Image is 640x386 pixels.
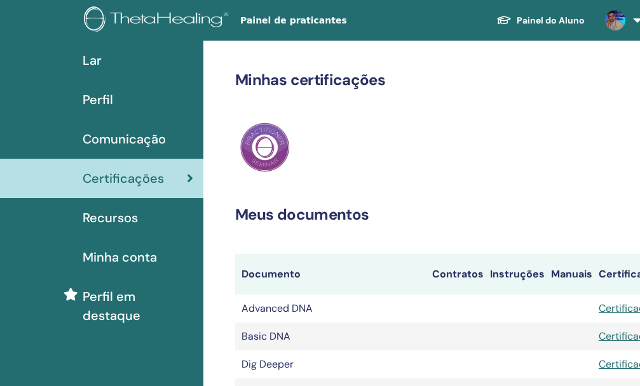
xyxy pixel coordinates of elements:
[235,323,426,350] td: Basic DNA
[235,350,426,378] td: Dig Deeper
[83,248,157,267] span: Minha conta
[496,15,512,25] img: graduation-cap-white.svg
[83,51,102,70] span: Lar
[83,208,138,227] span: Recursos
[235,254,426,295] th: Documento
[240,14,431,27] span: Painel de praticantes
[484,254,545,295] th: Instruções
[426,254,484,295] th: Contratos
[235,295,426,323] td: Advanced DNA
[605,10,625,30] img: default.jpg
[83,90,113,109] span: Perfil
[83,287,193,325] span: Perfil em destaque
[545,254,592,295] th: Manuais
[83,169,164,188] span: Certificações
[240,123,290,172] img: Practitioner
[84,6,233,35] img: logo.png
[83,130,166,149] span: Comunicação
[486,9,595,32] a: Painel do Aluno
